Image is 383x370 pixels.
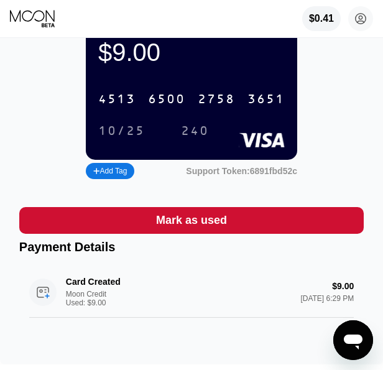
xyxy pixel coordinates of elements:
div: $0.41 [309,13,334,24]
div: 2758 [198,93,235,107]
div: $9.00 [98,39,285,67]
div: 3651 [247,93,285,107]
div: Add Tag [86,163,134,179]
div: 240 [172,121,218,141]
div: 240 [181,124,209,139]
div: Payment Details [19,240,364,254]
div: Mark as used [156,213,227,228]
div: $0.41 [302,6,341,31]
div: Support Token:6891fbd52c [186,166,297,176]
div: 10/25 [98,124,145,139]
div: 10/25 [89,121,154,141]
iframe: Button to launch messaging window [333,320,373,360]
div: 6500 [148,93,185,107]
div: 4513 [98,93,136,107]
div: Mark as used [19,207,364,234]
div: Support Token: 6891fbd52c [186,166,297,176]
div: Add Tag [93,167,127,175]
div: 4513650027583651 [91,86,292,112]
